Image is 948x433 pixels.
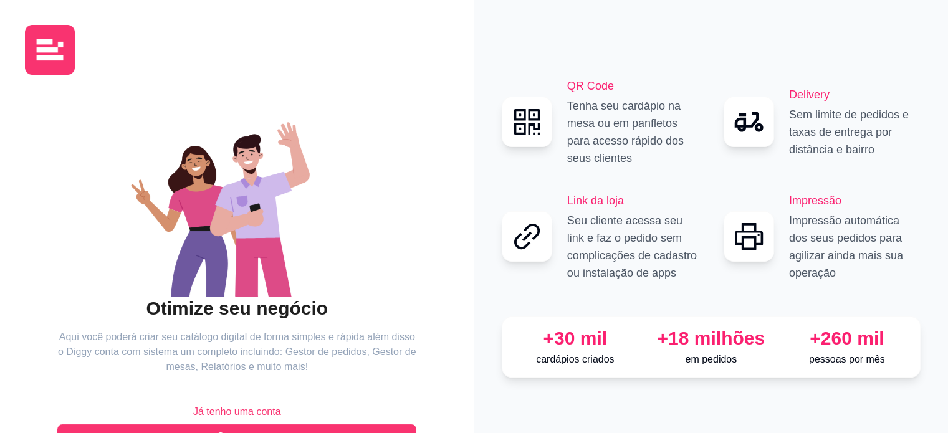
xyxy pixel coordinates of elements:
div: animation [57,110,416,297]
p: Seu cliente acessa seu link e faz o pedido sem complicações de cadastro ou instalação de apps [567,212,699,282]
p: pessoas por mês [784,352,910,367]
p: Tenha seu cardápio na mesa ou em panfletos para acesso rápido dos seus clientes [567,97,699,167]
h2: Impressão [789,192,921,209]
h2: Link da loja [567,192,699,209]
button: Já tenho uma conta [57,399,416,424]
img: logo [25,25,75,75]
h2: Delivery [789,86,921,103]
div: +30 mil [512,327,638,350]
h2: Otimize seu negócio [57,297,416,320]
p: cardápios criados [512,352,638,367]
div: +260 mil [784,327,910,350]
p: Sem limite de pedidos e taxas de entrega por distância e bairro [789,106,921,158]
p: em pedidos [648,352,774,367]
h2: QR Code [567,77,699,95]
article: Aqui você poderá criar seu catálogo digital de forma simples e rápida além disso o Diggy conta co... [57,330,416,374]
p: Impressão automática dos seus pedidos para agilizar ainda mais sua operação [789,212,921,282]
span: Já tenho uma conta [193,404,281,419]
div: +18 milhões [648,327,774,350]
